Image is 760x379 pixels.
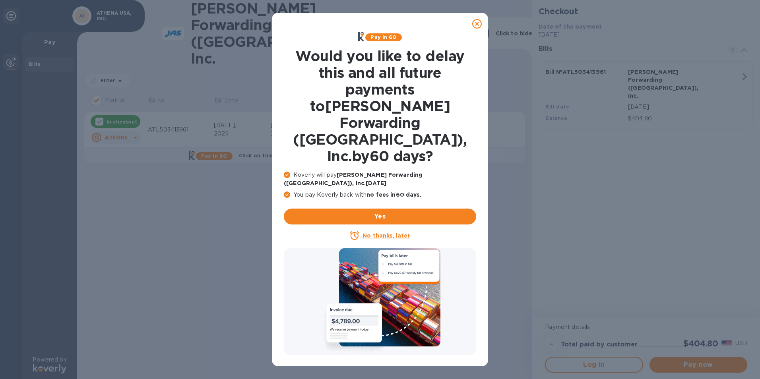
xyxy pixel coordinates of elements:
[284,171,476,188] p: Koverly will pay
[363,232,410,239] u: No thanks, later
[284,172,423,186] b: [PERSON_NAME] Forwarding ([GEOGRAPHIC_DATA]), Inc. [DATE]
[370,34,396,40] b: Pay in 60
[290,212,470,221] span: Yes
[284,48,476,164] h1: Would you like to delay this and all future payments to [PERSON_NAME] Forwarding ([GEOGRAPHIC_DAT...
[284,191,476,199] p: You pay Koverly back with
[284,209,476,224] button: Yes
[366,191,421,198] b: no fees in 60 days .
